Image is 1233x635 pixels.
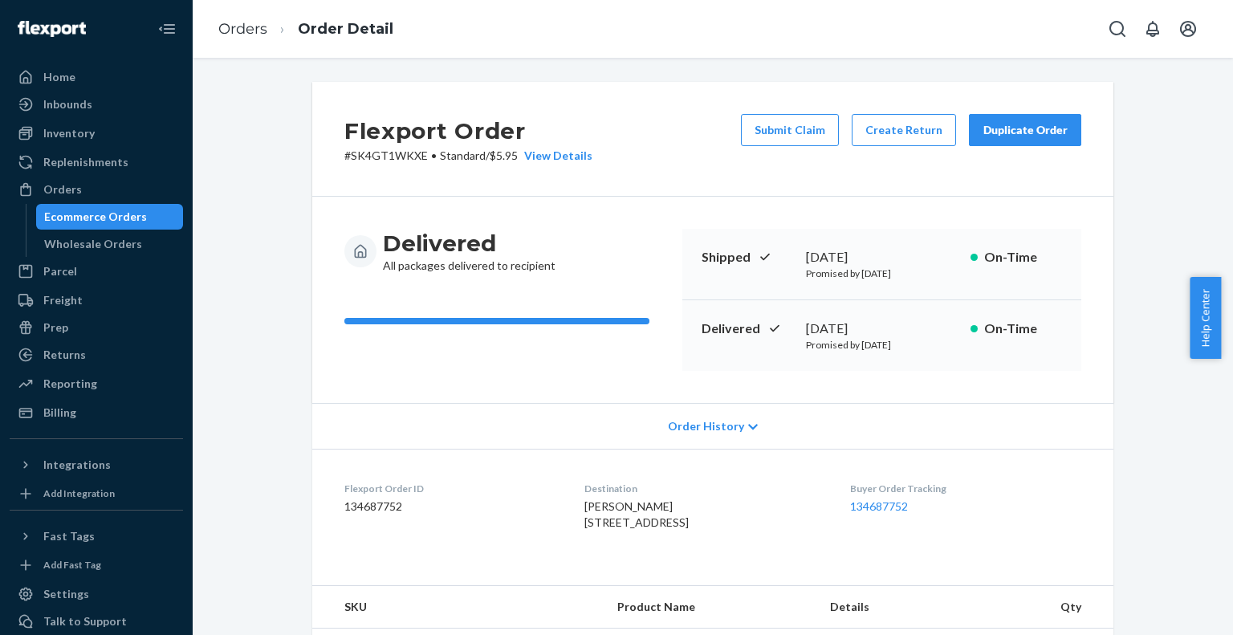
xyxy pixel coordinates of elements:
div: Fast Tags [43,528,95,544]
a: Add Fast Tag [10,556,183,575]
button: Talk to Support [10,609,183,634]
th: Details [817,586,994,629]
a: Billing [10,400,183,425]
p: Promised by [DATE] [806,267,958,280]
div: [DATE] [806,248,958,267]
img: Flexport logo [18,21,86,37]
a: Add Integration [10,484,183,503]
span: • [431,149,437,162]
a: Freight [10,287,183,313]
div: Talk to Support [43,613,127,629]
div: Settings [43,586,89,602]
div: Add Integration [43,486,115,500]
button: Fast Tags [10,523,183,549]
button: Submit Claim [741,114,839,146]
div: Returns [43,347,86,363]
button: View Details [518,148,592,164]
div: All packages delivered to recipient [383,229,555,274]
div: Duplicate Order [983,122,1068,138]
div: Prep [43,320,68,336]
div: Orders [43,181,82,197]
a: Parcel [10,258,183,284]
a: Orders [218,20,267,38]
h2: Flexport Order [344,114,592,148]
a: Inventory [10,120,183,146]
span: Standard [440,149,486,162]
button: Duplicate Order [969,114,1081,146]
a: Reporting [10,371,183,397]
ol: breadcrumbs [205,6,406,53]
div: Home [43,69,75,85]
th: Product Name [604,586,817,629]
div: Reporting [43,376,97,392]
div: Wholesale Orders [44,236,142,252]
div: Inventory [43,125,95,141]
a: Order Detail [298,20,393,38]
th: Qty [993,586,1113,629]
a: Home [10,64,183,90]
div: Add Fast Tag [43,558,101,572]
p: On-Time [984,248,1062,267]
span: Order History [668,418,744,434]
button: Open account menu [1172,13,1204,45]
div: Ecommerce Orders [44,209,147,225]
a: Settings [10,581,183,607]
span: [PERSON_NAME] [STREET_ADDRESS] [584,499,689,529]
dd: 134687752 [344,499,559,515]
button: Close Navigation [151,13,183,45]
a: Replenishments [10,149,183,175]
p: Shipped [702,248,793,267]
button: Open Search Box [1101,13,1133,45]
a: Wholesale Orders [36,231,184,257]
p: # SK4GT1WKXE / $5.95 [344,148,592,164]
div: Inbounds [43,96,92,112]
button: Integrations [10,452,183,478]
a: Ecommerce Orders [36,204,184,230]
a: Orders [10,177,183,202]
button: Help Center [1190,277,1221,359]
a: Inbounds [10,92,183,117]
button: Open notifications [1137,13,1169,45]
div: Parcel [43,263,77,279]
a: 134687752 [850,499,908,513]
div: [DATE] [806,320,958,338]
button: Create Return [852,114,956,146]
dt: Flexport Order ID [344,482,559,495]
dt: Destination [584,482,824,495]
h3: Delivered [383,229,555,258]
div: Billing [43,405,76,421]
div: Freight [43,292,83,308]
a: Returns [10,342,183,368]
iframe: Opens a widget where you can chat to one of our agents [1131,587,1217,627]
p: Delivered [702,320,793,338]
div: Replenishments [43,154,128,170]
a: Prep [10,315,183,340]
th: SKU [312,586,604,629]
div: Integrations [43,457,111,473]
dt: Buyer Order Tracking [850,482,1081,495]
p: On-Time [984,320,1062,338]
p: Promised by [DATE] [806,338,958,352]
